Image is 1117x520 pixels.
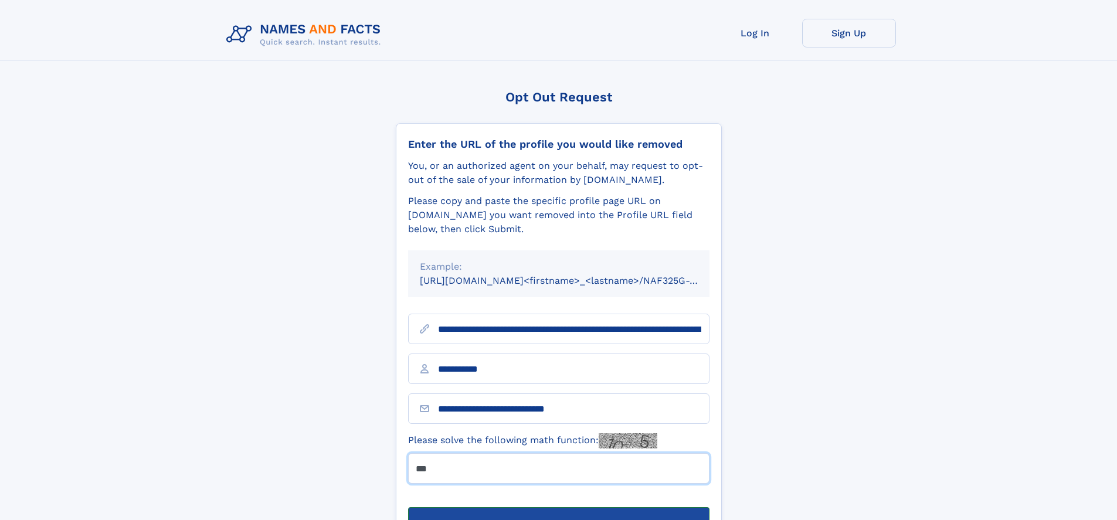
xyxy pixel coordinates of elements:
[408,194,709,236] div: Please copy and paste the specific profile page URL on [DOMAIN_NAME] you want removed into the Pr...
[420,260,698,274] div: Example:
[408,138,709,151] div: Enter the URL of the profile you would like removed
[222,19,391,50] img: Logo Names and Facts
[708,19,802,47] a: Log In
[396,90,722,104] div: Opt Out Request
[420,275,732,286] small: [URL][DOMAIN_NAME]<firstname>_<lastname>/NAF325G-xxxxxxxx
[408,433,657,448] label: Please solve the following math function:
[408,159,709,187] div: You, or an authorized agent on your behalf, may request to opt-out of the sale of your informatio...
[802,19,896,47] a: Sign Up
